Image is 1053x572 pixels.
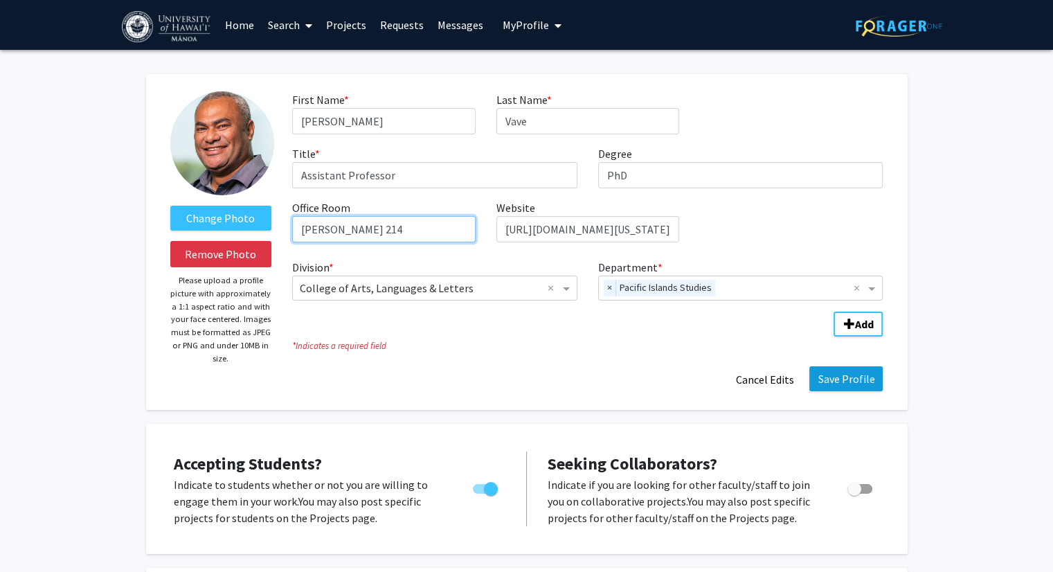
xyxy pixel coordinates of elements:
[170,91,274,195] img: Profile Picture
[174,476,447,526] p: Indicate to students whether or not you are willing to engage them in your work. You may also pos...
[842,476,880,497] div: Toggle
[431,1,490,49] a: Messages
[218,1,261,49] a: Home
[854,317,873,331] b: Add
[503,18,549,32] span: My Profile
[174,453,322,474] span: Accepting Students?
[496,91,552,108] label: Last Name
[726,366,802,393] button: Cancel Edits
[170,274,272,365] p: Please upload a profile picture with approximately a 1:1 aspect ratio and with your face centered...
[292,145,320,162] label: Title
[261,1,319,49] a: Search
[292,199,350,216] label: Office Room
[292,339,883,352] i: Indicates a required field
[853,280,865,296] span: Clear all
[373,1,431,49] a: Requests
[282,259,588,301] div: Division
[292,91,349,108] label: First Name
[548,453,717,474] span: Seeking Collaborators?
[292,276,577,301] ng-select: Division
[548,280,559,296] span: Clear all
[548,476,821,526] p: Indicate if you are looking for other faculty/staff to join you on collaborative projects. You ma...
[467,476,505,497] div: Toggle
[834,312,883,337] button: Add Division/Department
[170,241,272,267] button: Remove Photo
[809,366,883,391] button: Save Profile
[122,11,213,42] img: University of Hawaiʻi at Mānoa Logo
[604,280,616,296] span: ×
[598,145,632,162] label: Degree
[10,510,59,562] iframe: Chat
[598,276,883,301] ng-select: Department
[856,15,942,37] img: ForagerOne Logo
[588,259,894,301] div: Department
[319,1,373,49] a: Projects
[170,206,272,231] label: ChangeProfile Picture
[496,199,535,216] label: Website
[616,280,715,296] span: Pacific Islands Studies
